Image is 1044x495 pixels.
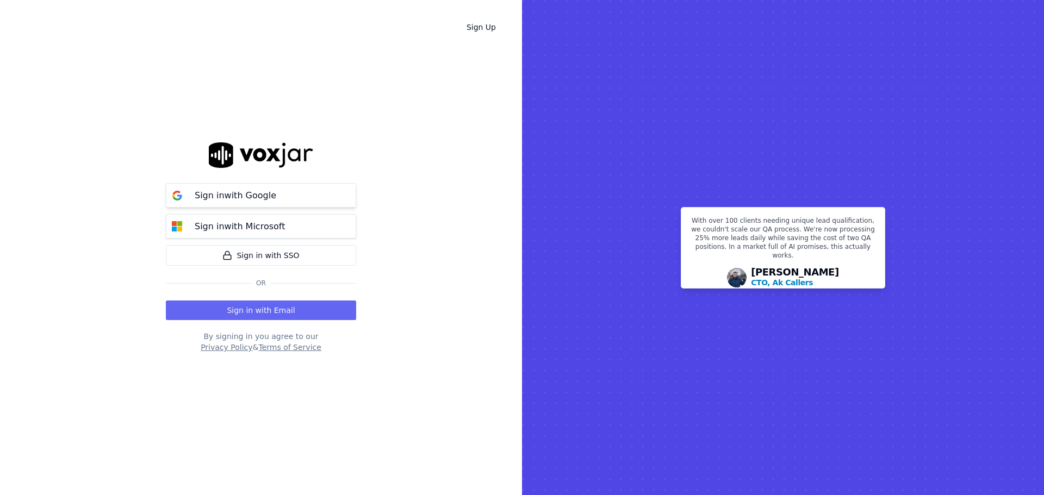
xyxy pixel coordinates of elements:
a: Sign Up [458,17,505,37]
img: microsoft Sign in button [166,216,188,237]
p: With over 100 clients needing unique lead qualification, we couldn't scale our QA process. We're ... [688,216,878,264]
img: google Sign in button [166,185,188,206]
button: Sign in with Email [166,300,356,320]
img: logo [209,142,313,168]
div: By signing in you agree to our & [166,331,356,353]
a: Sign in with SSO [166,245,356,266]
button: Sign inwith Microsoft [166,214,356,239]
div: [PERSON_NAME] [751,267,839,288]
button: Sign inwith Google [166,183,356,208]
button: Privacy Policy [201,342,252,353]
span: Or [252,279,270,287]
p: Sign in with Microsoft [195,220,285,233]
p: Sign in with Google [195,189,276,202]
img: Avatar [727,268,747,287]
p: CTO, Ak Callers [751,277,813,288]
button: Terms of Service [258,342,321,353]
